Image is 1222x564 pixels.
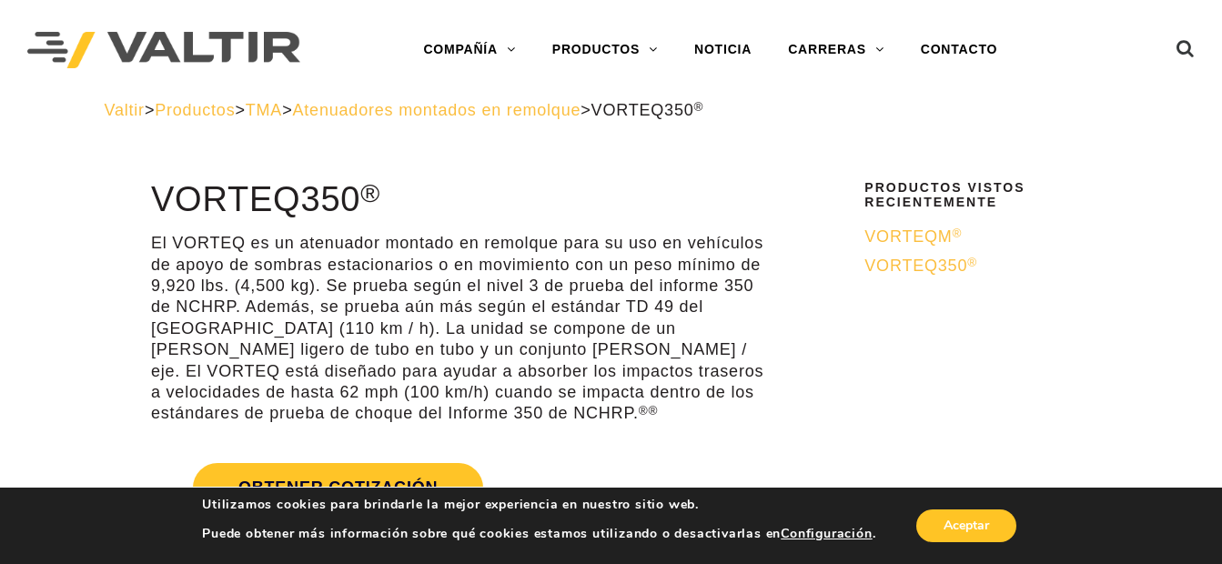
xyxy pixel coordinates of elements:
sup: ® [360,178,380,207]
font: VORTEQ 350 [864,257,967,275]
sup: ® [639,404,649,418]
a: VORTEQM® [864,227,1106,247]
button: Aceptar [916,509,1016,542]
img: Valtir [27,32,300,69]
p: Utilizamos cookies para brindarle la mejor experiencia en nuestro sitio web. [202,497,875,513]
a: PRODUCTOS [534,32,676,68]
font: Puede obtener más información sobre qué cookies estamos utilizando o desactivarlas en [202,525,781,542]
font: VORTEQ 350 [591,101,694,119]
button: Configuración [781,526,872,542]
a: COMPAÑÍA [405,32,533,68]
font: . [873,525,876,542]
sup: ® [694,100,704,114]
a: Valtir [104,101,144,119]
sup: ® [967,256,977,269]
font: VORTEQ M [864,227,952,246]
div: > > > > [104,100,1117,121]
a: TMA [246,101,282,119]
a: Obtener cotización [151,441,765,534]
sup: ® [648,404,658,418]
font: VORTEQ 350 [151,180,360,218]
a: Atenuadores montados en remolque [292,101,581,119]
font: El VORTEQ es un atenuador montado en remolque para su uso en vehículos de apoyo de sombras estaci... [151,234,763,422]
a: Productos [155,101,235,119]
sup: ® [953,227,963,240]
a: CARRERAS [770,32,903,68]
span: Obtener cotización [193,463,483,512]
a: NOTICIA [676,32,770,68]
a: VORTEQ350® [864,256,1106,277]
h2: Productos vistos recientemente [864,181,1106,209]
a: CONTACTO [903,32,1015,68]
